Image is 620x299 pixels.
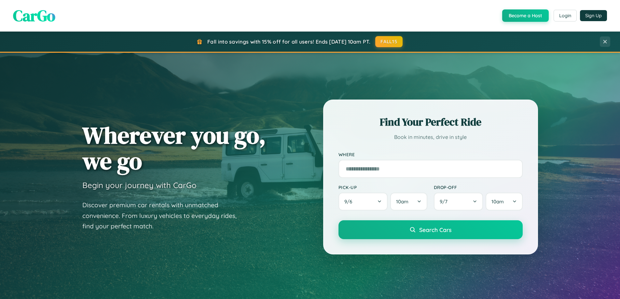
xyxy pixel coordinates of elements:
[486,193,522,211] button: 10am
[338,220,523,239] button: Search Cars
[82,200,245,232] p: Discover premium car rentals with unmatched convenience. From luxury vehicles to everyday rides, ...
[434,184,523,190] label: Drop-off
[580,10,607,21] button: Sign Up
[419,226,451,233] span: Search Cars
[13,5,55,26] span: CarGo
[554,10,577,21] button: Login
[82,122,266,174] h1: Wherever you go, we go
[338,132,523,142] p: Book in minutes, drive in style
[396,198,408,205] span: 10am
[207,38,370,45] span: Fall into savings with 15% off for all users! Ends [DATE] 10am PT.
[440,198,451,205] span: 9 / 7
[375,36,403,47] button: FALL15
[390,193,427,211] button: 10am
[338,152,523,157] label: Where
[82,180,197,190] h3: Begin your journey with CarGo
[502,9,549,22] button: Become a Host
[338,184,427,190] label: Pick-up
[344,198,355,205] span: 9 / 6
[338,193,388,211] button: 9/6
[434,193,483,211] button: 9/7
[491,198,504,205] span: 10am
[338,115,523,129] h2: Find Your Perfect Ride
